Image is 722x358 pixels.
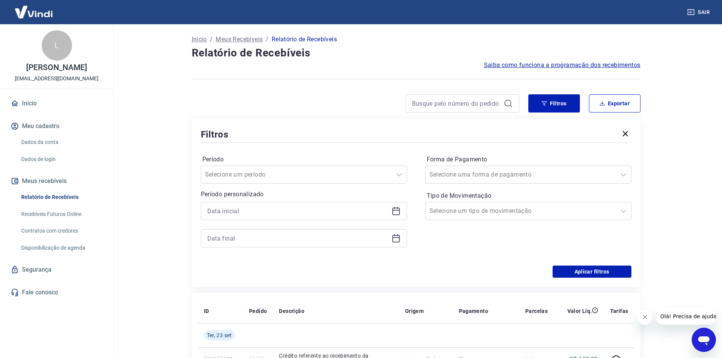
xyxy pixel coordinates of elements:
h4: Relatório de Recebíveis [192,45,641,61]
a: Dados de login [18,152,104,167]
p: Descrição [279,307,304,315]
a: Fale conosco [9,284,104,301]
p: Relatório de Recebíveis [272,35,337,44]
a: Disponibilização de agenda [18,240,104,256]
button: Meu cadastro [9,118,104,134]
iframe: Mensagem da empresa [656,308,716,325]
p: ID [204,307,209,315]
button: Aplicar filtros [553,266,631,278]
a: Início [192,35,207,44]
label: Forma de Pagamento [427,155,630,164]
a: Segurança [9,261,104,278]
a: Contratos com credores [18,223,104,239]
p: Valor Líq. [567,307,592,315]
p: Pedido [249,307,267,315]
a: Início [9,95,104,112]
a: Relatório de Recebíveis [18,189,104,205]
p: Tarifas [610,307,628,315]
input: Data final [207,233,388,244]
label: Período [202,155,406,164]
p: Pagamento [459,307,489,315]
iframe: Fechar mensagem [637,310,653,325]
iframe: Botão para abrir a janela de mensagens [692,328,716,352]
p: Parcelas [525,307,548,315]
span: Olá! Precisa de ajuda? [5,5,64,11]
p: Período personalizado [201,190,407,199]
input: Data inicial [207,205,388,217]
p: Origem [405,307,424,315]
h5: Filtros [201,128,229,141]
p: [EMAIL_ADDRESS][DOMAIN_NAME] [15,75,99,83]
a: Dados da conta [18,134,104,150]
img: Vindi [9,0,58,23]
label: Tipo de Movimentação [427,191,630,200]
a: Saiba como funciona a programação dos recebimentos [484,61,641,70]
button: Exportar [589,94,641,113]
span: Ter, 23 set [207,331,232,339]
p: / [210,35,213,44]
button: Meus recebíveis [9,173,104,189]
button: Filtros [528,94,580,113]
a: Meus Recebíveis [216,35,263,44]
a: Recebíveis Futuros Online [18,206,104,222]
div: L [42,30,72,61]
p: / [266,35,268,44]
button: Sair [686,5,713,19]
p: [PERSON_NAME] [26,64,87,72]
input: Busque pelo número do pedido [412,98,501,109]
